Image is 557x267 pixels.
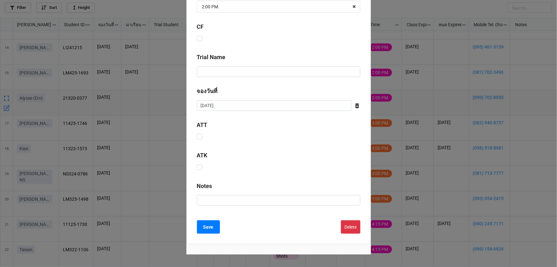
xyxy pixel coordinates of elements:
[341,220,360,234] button: Delete
[197,100,351,111] input: Date
[197,151,207,160] label: ATK
[197,53,226,62] label: Trial Name
[197,220,220,234] button: Save
[197,182,212,191] label: Notes
[197,121,207,130] label: ATT
[197,22,204,31] label: CF
[203,224,214,231] b: Save
[197,87,218,96] label: จองวันที่
[202,4,220,9] div: 2:00 PM.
